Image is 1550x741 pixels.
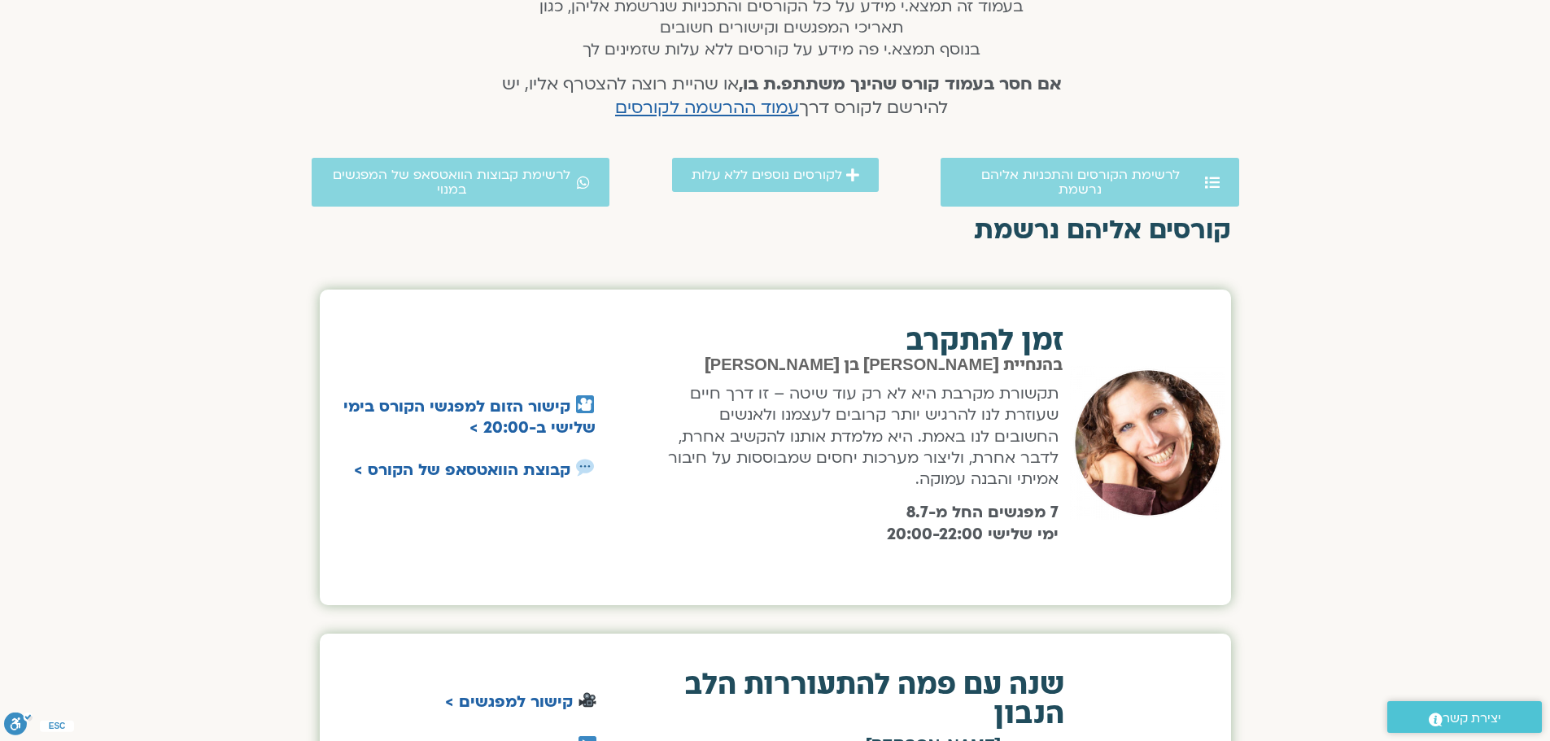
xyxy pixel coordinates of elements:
[331,168,574,197] span: לרשימת קבוצות הוואטסאפ של המפגשים במנוי
[960,168,1201,197] span: לרשימת הקורסים והתכניות אליהם נרשמת
[653,326,1064,355] h2: זמן להתקרב
[576,395,594,413] img: 🎦
[692,168,842,182] span: לקורסים נוספים ללא עלות
[354,460,570,481] a: קבוצת הוואטסאפ של הקורס >
[655,670,1065,729] h2: שנה עם פמה להתעוררות הלב הנבון
[445,691,573,713] a: קישור למפגשים >
[576,459,594,477] img: 💬
[705,357,1063,373] span: בהנחיית [PERSON_NAME] בן [PERSON_NAME]
[672,158,879,192] a: לקורסים נוספים ללא עלות
[480,73,1083,120] h4: או שהיית רוצה להצטרף אליו, יש להירשם לקורס דרך
[658,383,1059,490] p: תקשורת מקרבת היא לא רק עוד שיטה – זו דרך חיים שעוזרת לנו להרגיש יותר קרובים לעצמנו ולאנשים החשובי...
[579,691,596,708] img: 🎥
[1387,701,1542,733] a: יצירת קשר
[615,96,799,120] a: עמוד ההרשמה לקורסים
[1070,366,1225,520] img: שאנייה
[320,216,1231,245] h2: קורסים אליהם נרשמת
[312,158,610,207] a: לרשימת קבוצות הוואטסאפ של המפגשים במנוי
[739,72,1062,96] strong: אם חסר בעמוד קורס שהינך משתתפ.ת בו,
[887,502,1059,544] b: 7 מפגשים החל מ-8.7 ימי שלישי 20:00-22:00
[343,396,596,438] a: קישור הזום למפגשי הקורס בימי שלישי ב-20:00 >
[941,158,1239,207] a: לרשימת הקורסים והתכניות אליהם נרשמת
[1443,708,1501,730] span: יצירת קשר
